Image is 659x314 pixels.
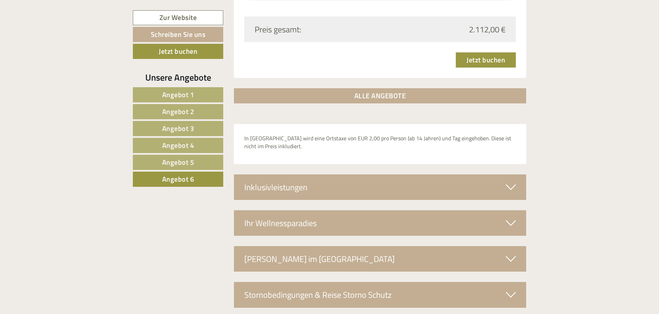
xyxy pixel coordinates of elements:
a: Zur Website [133,10,223,25]
a: Jetzt buchen [456,52,516,68]
div: Ihr Wellnessparadies [234,210,527,236]
div: Stornobedingungen & Reise Storno Schutz [234,282,527,307]
span: 2.112,00 € [469,23,505,35]
div: [PERSON_NAME] im [GEOGRAPHIC_DATA] [234,246,527,272]
div: Preis gesamt: [249,23,380,35]
p: In [GEOGRAPHIC_DATA] wird eine Ortstaxe von EUR 2,00 pro Person (ab 14 Jahren) und Tag eingehoben... [244,134,516,150]
span: Angebot 2 [162,106,194,117]
div: Inklusivleistungen [234,174,527,200]
a: ALLE ANGEBOTE [234,88,527,103]
span: Angebot 4 [162,140,194,151]
span: Angebot 1 [162,89,194,100]
span: Angebot 6 [162,174,194,184]
a: Jetzt buchen [133,44,223,59]
a: Schreiben Sie uns [133,27,223,42]
div: Unsere Angebote [133,71,223,84]
span: Angebot 5 [162,157,194,168]
span: Angebot 3 [162,123,194,134]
